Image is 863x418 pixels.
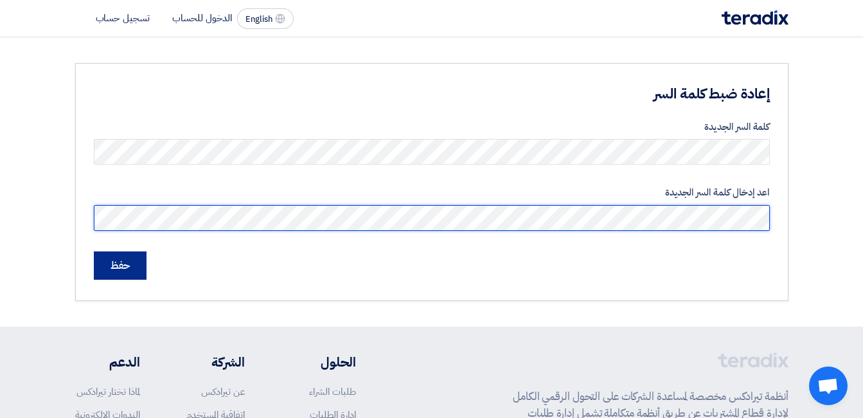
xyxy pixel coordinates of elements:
button: English [237,8,294,29]
label: كلمة السر الجديدة [94,120,770,134]
li: الدخول للحساب [172,11,232,25]
img: Teradix logo [722,10,788,25]
a: لماذا تختار تيرادكس [76,385,140,399]
li: الدعم [75,352,140,372]
li: تسجيل حساب [96,11,150,25]
a: عن تيرادكس [201,385,245,399]
div: Open chat [809,367,848,405]
a: طلبات الشراء [309,385,356,399]
span: English [245,15,272,24]
label: اعد إدخال كلمة السر الجديدة [94,185,770,200]
li: الحلول [283,352,356,372]
h3: إعادة ضبط كلمة السر [398,84,770,104]
input: حفظ [94,251,147,280]
li: الشركة [178,352,245,372]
